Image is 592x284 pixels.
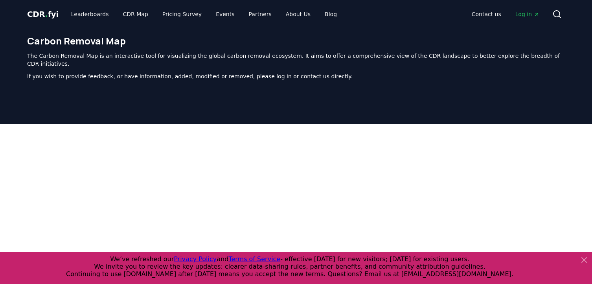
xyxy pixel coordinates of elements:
a: CDR.fyi [27,9,59,20]
nav: Main [465,7,546,21]
p: If you wish to provide feedback, or have information, added, modified or removed, please log in o... [27,72,565,80]
h1: Carbon Removal Map [27,35,565,47]
a: Partners [243,7,278,21]
a: About Us [279,7,317,21]
nav: Main [65,7,343,21]
a: Blog [318,7,343,21]
a: Log in [509,7,546,21]
a: CDR Map [117,7,154,21]
a: Contact us [465,7,507,21]
span: CDR fyi [27,9,59,19]
a: Pricing Survey [156,7,208,21]
a: Leaderboards [65,7,115,21]
span: . [45,9,48,19]
p: The Carbon Removal Map is an interactive tool for visualizing the global carbon removal ecosystem... [27,52,565,68]
a: Events [210,7,241,21]
span: Log in [515,10,540,18]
